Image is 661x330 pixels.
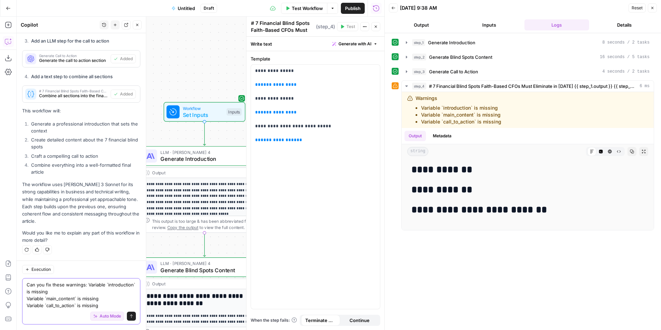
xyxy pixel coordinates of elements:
div: Write text [246,37,384,51]
span: string [407,147,428,156]
button: 6 ms [402,81,654,92]
span: step_2 [412,54,426,61]
span: Reset [632,5,643,11]
span: 16 seconds / 5 tasks [600,54,650,60]
span: Test [346,24,355,30]
span: Generate Introduction [160,155,246,163]
button: Continue [340,315,379,326]
li: Create detailed content about the 7 financial blind spots [29,136,140,150]
span: Auto Mode [100,313,121,319]
span: # 7 Financial Blind Spots Faith-Based CFOs Must Eliminate in [DATE] {{ step_1.output }} {{ step_2... [39,89,108,93]
li: Variable `main_content` is missing [421,111,501,118]
span: Generate Blind Spots Content [429,54,492,61]
li: Combine everything into a well-formatted final article [29,162,140,175]
li: Variable `introduction` is missing [421,104,501,111]
div: Warnings [416,95,501,125]
span: Continue [350,317,370,324]
div: Output [152,281,245,287]
div: Copilot [21,21,97,28]
span: step_3 [412,68,426,75]
p: The workflow uses [PERSON_NAME] 3 Sonnet for its strong capabilities in business and technical wr... [22,181,140,225]
button: Details [592,19,657,30]
span: 4 seconds / 2 tasks [602,68,650,75]
button: Execution [22,265,54,274]
span: Added [120,56,133,62]
label: Template [251,55,380,62]
span: Generate Call to Action [429,68,478,75]
button: Reset [629,3,646,12]
g: Edge from step_1 to step_2 [203,233,206,257]
div: 6 ms [402,92,654,230]
textarea: Can you fix these warnings: Variable `introduction` is missing Variable `main_content` is missing... [27,281,136,309]
strong: Add a text step to combine all sections [31,74,113,79]
span: 8 seconds / 2 tasks [602,39,650,46]
button: Metadata [429,131,456,141]
span: Workflow [183,105,223,111]
li: Generate a professional introduction that sets the context [29,120,140,134]
g: Edge from start to step_1 [203,122,206,146]
span: step_1 [412,39,425,46]
span: Terminate Workflow [305,317,336,324]
span: Generate with AI [338,41,371,47]
strong: Add an LLM step for the call to action [31,38,109,44]
button: Output [404,131,426,141]
span: Publish [345,5,361,12]
span: step_4 [412,83,426,90]
button: Publish [341,3,365,14]
span: Generate Call to Action [39,54,108,57]
span: Set Inputs [183,111,223,119]
textarea: # 7 Financial Blind Spots Faith-Based CFOs Must Eliminate in [DATE] {{ step_1.output }} {{ step_2... [251,20,314,82]
button: 16 seconds / 5 tasks [402,52,654,63]
p: This workflow will: [22,107,140,114]
span: Generate Blind Spots Content [160,266,245,274]
div: This output is too large & has been abbreviated for review. to view the full content. [152,218,264,231]
li: Variable `call_to_action` is missing [421,118,501,125]
li: Craft a compelling call to action [29,153,140,159]
div: WorkflowSet InputsInputs [141,102,268,122]
span: Test Workflow [292,5,323,12]
span: Execution [31,266,51,273]
button: Generate with AI [329,39,380,48]
button: Test [337,22,358,31]
div: Inputs [226,108,242,116]
button: Logs [524,19,589,30]
span: LLM · [PERSON_NAME] 4 [160,149,246,156]
p: Would you like me to explain any part of this workflow in more detail? [22,229,140,244]
span: Added [120,91,133,97]
span: Generate Introduction [428,39,475,46]
button: 8 seconds / 2 tasks [402,37,654,48]
span: # 7 Financial Blind Spots Faith-Based CFOs Must Eliminate in [DATE] {{ step_1.output }} {{ step_2... [429,83,637,90]
span: Generate the call to action section [39,57,108,64]
span: ( step_4 ) [316,23,335,30]
span: 6 ms [640,83,650,89]
button: Untitled [167,3,199,14]
button: Added [111,54,136,63]
button: Added [111,90,136,99]
button: Inputs [457,19,522,30]
span: Untitled [178,5,195,12]
button: Auto Mode [90,312,124,321]
button: 4 seconds / 2 tasks [402,66,654,77]
button: Output [389,19,454,30]
a: When the step fails: [251,317,297,323]
span: LLM · [PERSON_NAME] 4 [160,260,245,267]
span: Draft [204,5,214,11]
button: Test Workflow [281,3,327,14]
span: Copy the output [167,225,198,230]
div: Output [152,169,245,176]
span: Combine all sections into the final article [39,93,108,99]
